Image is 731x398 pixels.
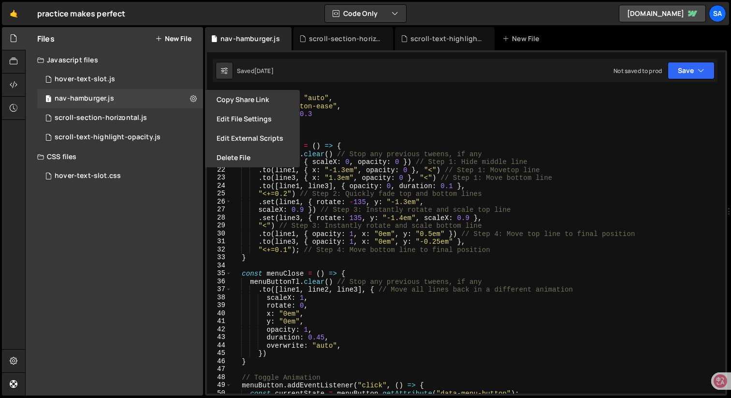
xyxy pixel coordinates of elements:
div: 24 [207,182,232,190]
div: scroll-text-highlight-opacity.js [410,34,483,44]
div: CSS files [26,147,203,166]
div: Saved [237,67,274,75]
button: Edit External Scripts [205,129,300,148]
a: 🤙 [2,2,26,25]
div: nav-hamburger.js [55,94,114,103]
div: 28 [207,214,232,222]
div: 48 [207,373,232,382]
button: Copy share link [205,90,300,109]
div: 33 [207,253,232,262]
div: 29 [207,221,232,230]
div: 43 [207,333,232,341]
div: [DATE] [254,67,274,75]
button: New File [155,35,191,43]
button: Code Only [325,5,406,22]
div: 27 [207,206,232,214]
div: 16074/44793.js [37,70,203,89]
div: 37 [207,285,232,294]
div: 49 [207,381,232,389]
a: SA [709,5,726,22]
div: 39 [207,301,232,310]
div: scroll-section-horizontal.js [309,34,381,44]
div: hover-text-slot.css [55,172,121,180]
div: scroll-text-highlight-opacity.js [55,133,161,142]
div: 35 [207,269,232,278]
div: 45 [207,349,232,357]
div: 34 [207,262,232,270]
button: Edit File Settings [205,109,300,129]
div: 16074/44717.js [37,128,203,147]
div: 38 [207,294,232,302]
div: New File [502,34,543,44]
div: 47 [207,365,232,373]
div: 46 [207,357,232,366]
div: 22 [207,166,232,174]
div: 50 [207,389,232,398]
div: 23 [207,174,232,182]
span: 1 [45,96,51,103]
div: scroll-section-horizontal.js [55,114,147,122]
div: 44 [207,341,232,350]
h2: Files [37,33,55,44]
div: Not saved to prod [614,67,662,75]
button: Save [668,62,715,79]
div: 32 [207,246,232,254]
div: 36 [207,278,232,286]
div: 16074/44794.css [37,166,203,186]
div: Javascript files [26,50,203,70]
div: 16074/44790.js [37,89,203,108]
div: 26 [207,198,232,206]
div: 31 [207,237,232,246]
button: Delete File [205,148,300,167]
div: 41 [207,317,232,325]
div: 16074/44721.js [37,108,203,128]
a: [DOMAIN_NAME] [619,5,706,22]
div: 25 [207,190,232,198]
div: 40 [207,310,232,318]
div: 30 [207,230,232,238]
div: practice makes perfect [37,8,126,19]
div: hover-text-slot.js [55,75,115,84]
div: 42 [207,325,232,334]
div: nav-hamburger.js [220,34,280,44]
